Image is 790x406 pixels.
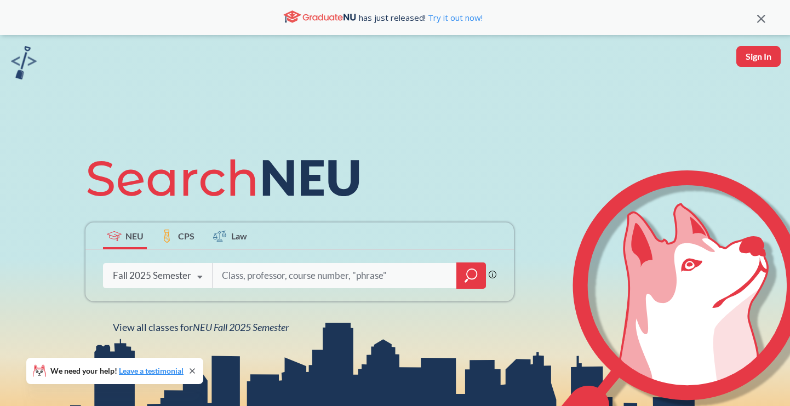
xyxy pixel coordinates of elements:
[456,262,486,289] div: magnifying glass
[11,46,37,83] a: sandbox logo
[426,12,483,23] a: Try it out now!
[50,367,184,375] span: We need your help!
[221,264,449,287] input: Class, professor, course number, "phrase"
[178,230,194,242] span: CPS
[736,46,781,67] button: Sign In
[465,268,478,283] svg: magnifying glass
[11,46,37,79] img: sandbox logo
[125,230,144,242] span: NEU
[231,230,247,242] span: Law
[113,321,289,333] span: View all classes for
[359,12,483,24] span: has just released!
[193,321,289,333] span: NEU Fall 2025 Semester
[113,270,191,282] div: Fall 2025 Semester
[119,366,184,375] a: Leave a testimonial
